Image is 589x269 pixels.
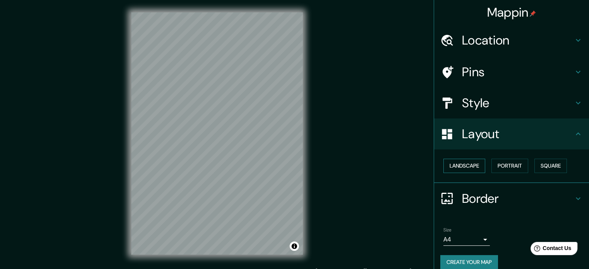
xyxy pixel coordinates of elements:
div: Location [434,25,589,56]
button: Portrait [491,159,528,173]
h4: Style [462,95,574,111]
label: Size [443,226,452,233]
h4: Location [462,33,574,48]
div: Pins [434,57,589,87]
button: Landscape [443,159,485,173]
h4: Mappin [487,5,536,20]
div: Border [434,183,589,214]
iframe: Help widget launcher [520,239,580,260]
h4: Layout [462,126,574,142]
button: Square [534,159,567,173]
div: Layout [434,118,589,149]
h4: Border [462,191,574,206]
h4: Pins [462,64,574,80]
div: Style [434,87,589,118]
canvas: Map [131,12,303,255]
button: Toggle attribution [290,242,299,251]
div: A4 [443,233,490,246]
img: pin-icon.png [530,10,536,17]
